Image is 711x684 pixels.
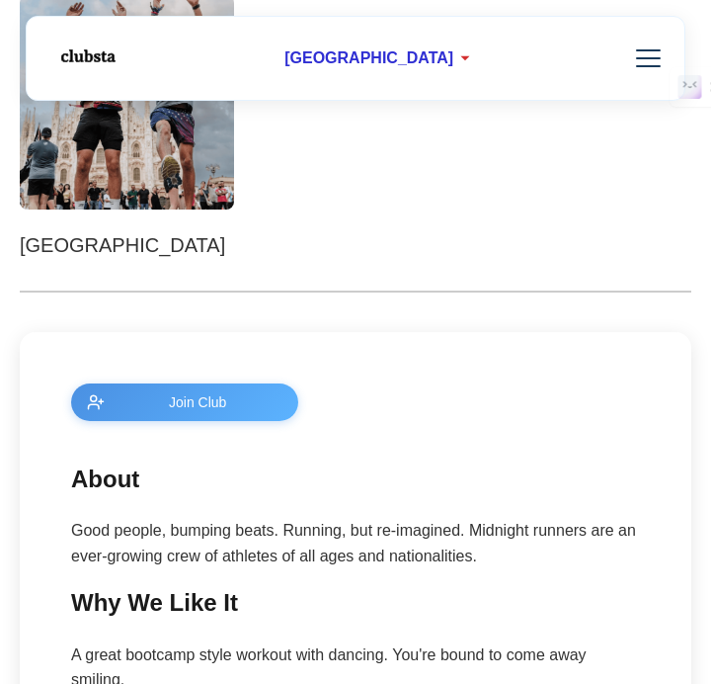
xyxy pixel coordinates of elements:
span: [GEOGRAPHIC_DATA] [284,49,453,67]
p: Good people, bumping beats. Running, but re-imagined. Midnight runners are an ever-growing crew o... [71,518,640,568]
span: Join Club [113,394,282,410]
img: Logo [42,37,130,76]
h2: Why We Like It [71,584,640,622]
button: Join Club [71,384,298,421]
a: Join Club [71,384,640,421]
h2: About [71,461,640,498]
p: [GEOGRAPHIC_DATA] [20,229,691,261]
